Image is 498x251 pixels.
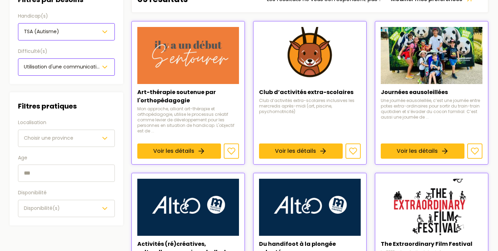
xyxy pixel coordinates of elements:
span: Disponibilité(s) [24,205,60,212]
span: TSA (Autisme) [24,28,59,35]
a: Voir les détails [137,143,221,159]
label: Disponibilité [18,189,115,197]
h3: Filtres pratiques [18,101,115,112]
button: Ajouter aux favoris [224,143,239,159]
label: Localisation [18,119,115,127]
a: Voir les détails [259,143,343,159]
label: Difficulté(s) [18,47,115,56]
button: Choisir une province [18,130,115,147]
label: Handicap(s) [18,12,115,20]
button: Disponibilité(s) [18,200,115,217]
button: TSA (Autisme) [18,23,115,40]
a: Voir les détails [381,143,464,159]
span: Choisir une province [24,134,73,141]
label: Age [18,154,115,162]
button: Ajouter aux favoris [345,143,361,159]
button: Utilisation d'une communication améliorée alternative [18,58,115,76]
button: Ajouter aux favoris [467,143,482,159]
span: Utilisation d'une communication améliorée alternative [24,63,156,70]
